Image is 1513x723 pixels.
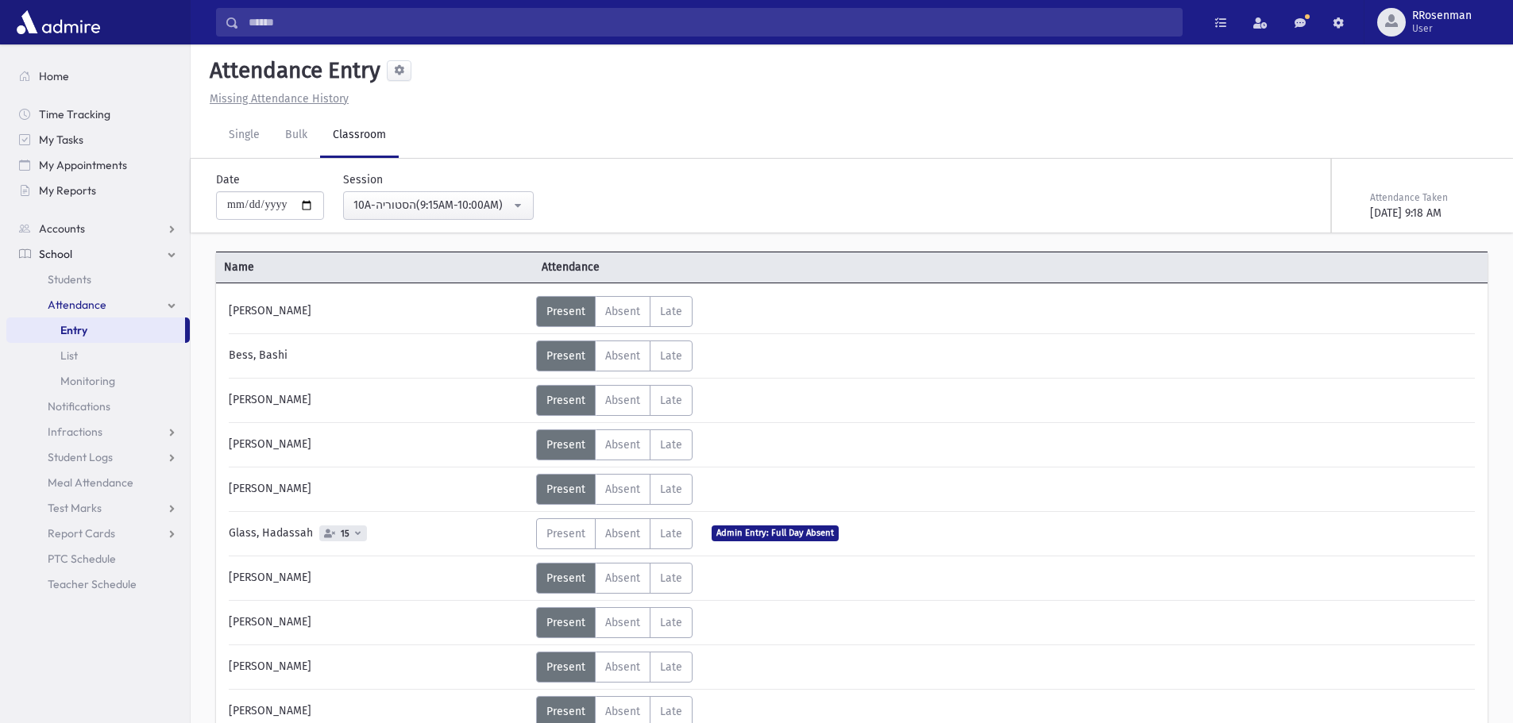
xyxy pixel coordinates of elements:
span: PTC Schedule [48,552,116,566]
a: Teacher Schedule [6,571,190,597]
span: Absent [605,616,640,629]
a: Bulk [272,113,320,158]
span: Late [660,394,682,407]
span: Attendance [534,259,851,275]
a: Home [6,63,190,89]
span: Present [546,305,585,318]
span: School [39,247,72,261]
button: 10A-הסטוריה(9:15AM-10:00AM) [343,191,534,220]
h5: Attendance Entry [203,57,380,84]
div: AttTypes [536,607,693,638]
a: My Appointments [6,152,190,178]
span: Present [546,394,585,407]
span: List [60,348,78,363]
span: Admin Entry: Full Day Absent [712,525,839,540]
span: My Reports [39,183,96,198]
div: [PERSON_NAME] [221,474,536,505]
span: Name [216,259,534,275]
span: Absent [605,394,640,407]
span: Absent [605,483,640,496]
span: Present [546,616,585,629]
a: Monitoring [6,368,190,394]
div: [PERSON_NAME] [221,385,536,416]
u: Missing Attendance History [210,92,349,106]
span: Present [546,438,585,452]
a: My Tasks [6,127,190,152]
span: Teacher Schedule [48,577,137,591]
div: AttTypes [536,474,693,505]
a: Entry [6,317,185,343]
span: Late [660,349,682,363]
div: [DATE] 9:18 AM [1370,205,1484,221]
span: Absent [605,349,640,363]
a: Report Cards [6,521,190,546]
img: AdmirePro [13,6,104,38]
div: AttTypes [536,563,693,594]
span: Late [660,660,682,674]
span: Late [660,483,682,496]
span: Absent [605,705,640,718]
span: Absent [605,305,640,318]
span: Time Tracking [39,107,110,121]
span: Late [660,305,682,318]
a: Classroom [320,113,399,158]
span: Absent [605,438,640,452]
span: User [1412,22,1472,35]
span: Test Marks [48,501,102,515]
span: Attendance [48,298,106,312]
a: Meal Attendance [6,470,190,495]
span: Absent [605,527,640,540]
span: Entry [60,323,87,337]
span: Present [546,483,585,496]
span: Home [39,69,69,83]
span: Infractions [48,425,102,439]
a: School [6,241,190,267]
span: Late [660,705,682,718]
a: My Reports [6,178,190,203]
div: AttTypes [536,340,693,371]
a: PTC Schedule [6,546,190,571]
a: Student Logs [6,444,190,470]
div: [PERSON_NAME] [221,607,536,638]
span: Present [546,660,585,674]
span: Late [660,616,682,629]
span: Student Logs [48,450,113,464]
span: Present [546,571,585,585]
span: Notifications [48,399,110,413]
label: Session [343,171,383,188]
div: [PERSON_NAME] [221,563,536,594]
a: Infractions [6,419,190,444]
div: AttTypes [536,652,693,683]
div: [PERSON_NAME] [221,429,536,460]
a: Test Marks [6,495,190,521]
div: AttTypes [536,385,693,416]
span: Present [546,527,585,540]
a: Missing Attendance History [203,92,349,106]
span: 15 [338,529,353,539]
span: Present [546,349,585,363]
a: Attendance [6,292,190,317]
div: 10A-הסטוריה(9:15AM-10:00AM) [353,197,511,213]
span: Report Cards [48,526,115,540]
span: Monitoring [60,374,115,388]
div: AttTypes [536,296,693,327]
div: Glass, Hadassah [221,518,536,549]
span: Absent [605,571,640,585]
span: Late [660,438,682,452]
span: Students [48,272,91,287]
span: RRosenman [1412,10,1472,22]
span: My Tasks [39,133,83,147]
div: Bess, Bashi [221,340,536,371]
input: Search [239,8,1182,37]
span: Late [660,527,682,540]
a: List [6,343,190,368]
label: Date [216,171,240,188]
a: Single [216,113,272,158]
span: Meal Attendance [48,475,133,490]
span: Absent [605,660,640,674]
a: Students [6,267,190,292]
div: AttTypes [536,518,693,549]
span: Present [546,705,585,718]
span: Accounts [39,221,85,236]
div: Attendance Taken [1370,190,1484,205]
